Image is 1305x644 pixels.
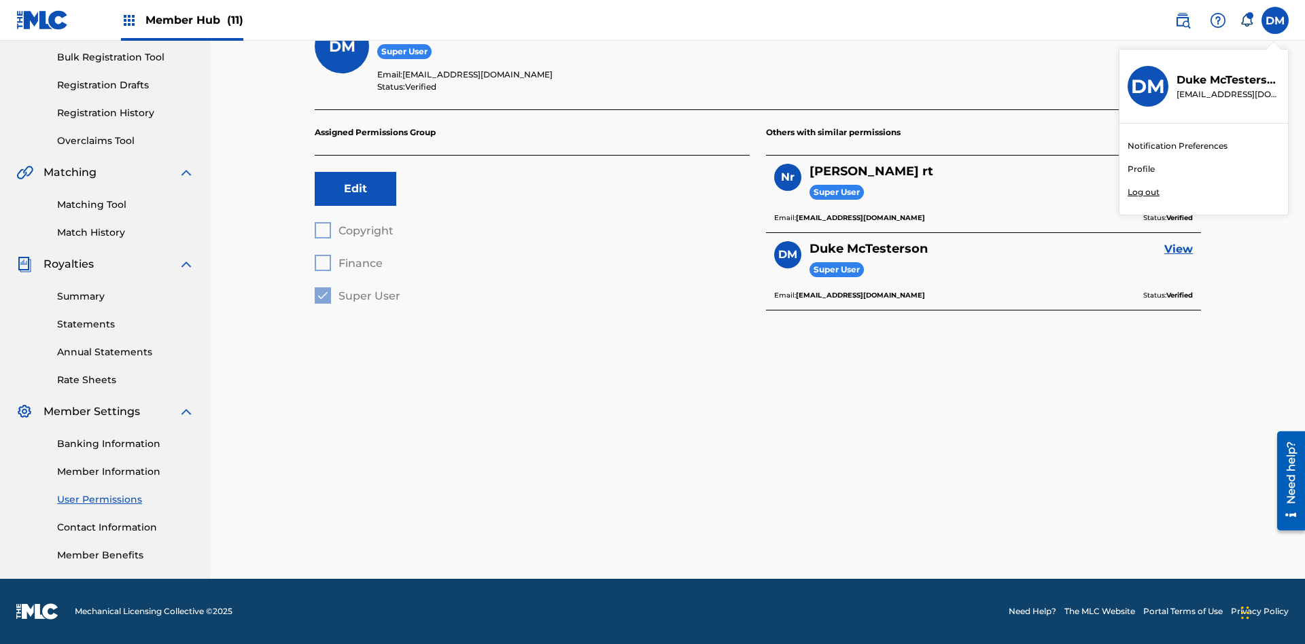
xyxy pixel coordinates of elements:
span: (11) [227,14,243,26]
span: Member Settings [43,404,140,420]
div: Help [1204,7,1232,34]
a: Overclaims Tool [57,134,194,148]
div: Drag [1241,592,1249,633]
span: Super User [377,44,432,60]
p: Email: [774,212,925,224]
h5: Nicole rt [810,164,933,179]
img: Member Settings [16,404,33,420]
b: Verified [1166,213,1193,222]
a: Match History [57,226,194,240]
span: Royalties [43,256,94,272]
span: Matching [43,164,97,181]
iframe: Chat Widget [1237,579,1305,644]
a: Portal Terms of Use [1143,605,1223,618]
a: Public Search [1169,7,1196,34]
span: Nr [781,169,795,185]
span: Member Hub [145,12,243,28]
b: [EMAIL_ADDRESS][DOMAIN_NAME] [796,213,925,222]
a: Profile [1128,163,1155,175]
a: Matching Tool [57,198,194,212]
span: DM [1266,13,1285,29]
a: Annual Statements [57,345,194,359]
span: [EMAIL_ADDRESS][DOMAIN_NAME] [402,69,553,79]
a: Statements [57,317,194,332]
span: Super User [810,262,864,278]
a: User Permissions [57,493,194,507]
p: Duke McTesterson [1177,72,1280,88]
p: Email: [377,69,1201,81]
a: Banking Information [57,437,194,451]
a: Member Benefits [57,548,194,562]
img: MLC Logo [16,10,69,30]
img: expand [178,256,194,272]
img: search [1174,12,1191,29]
a: Member Information [57,465,194,479]
a: Contact Information [57,520,194,535]
h3: DM [1131,75,1165,99]
div: Notifications [1240,14,1253,27]
a: Summary [57,289,194,304]
span: Mechanical Licensing Collective © 2025 [75,605,232,618]
img: logo [16,603,58,620]
a: Registration History [57,106,194,120]
span: DM [329,37,355,56]
a: Need Help? [1009,605,1056,618]
b: Verified [1166,291,1193,300]
p: Others with similar permissions [766,110,1201,156]
span: Super User [810,185,864,200]
a: Notification Preferences [1128,140,1228,152]
p: Email: [774,289,925,302]
iframe: Resource Center [1267,426,1305,537]
a: Privacy Policy [1231,605,1289,618]
img: help [1210,12,1226,29]
p: Status: [1143,212,1193,224]
span: Verified [405,82,436,92]
p: Status: [377,81,1201,93]
p: Status: [1143,289,1193,302]
a: Bulk Registration Tool [57,50,194,65]
a: View [1164,241,1193,257]
div: User Menu [1261,7,1289,34]
span: DM [778,247,797,263]
img: expand [178,404,194,420]
img: Royalties [16,256,33,272]
p: Assigned Permissions Group [315,110,750,156]
p: duke.mctesterson@gmail.com [1177,88,1280,101]
a: Registration Drafts [57,78,194,92]
a: The MLC Website [1064,605,1135,618]
img: Top Rightsholders [121,12,137,29]
a: Rate Sheets [57,373,194,387]
b: [EMAIL_ADDRESS][DOMAIN_NAME] [796,291,925,300]
img: Matching [16,164,33,181]
button: Edit [315,172,396,206]
p: Log out [1128,186,1160,198]
img: expand [178,164,194,181]
h5: Duke McTesterson [810,241,928,257]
